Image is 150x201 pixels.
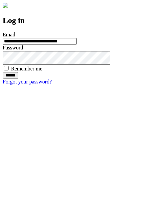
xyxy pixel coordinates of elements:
[3,3,8,8] img: logo-4e3dc11c47720685a147b03b5a06dd966a58ff35d612b21f08c02c0306f2b779.png
[3,79,52,84] a: Forgot your password?
[11,66,42,71] label: Remember me
[3,45,23,50] label: Password
[3,16,147,25] h2: Log in
[3,32,15,37] label: Email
